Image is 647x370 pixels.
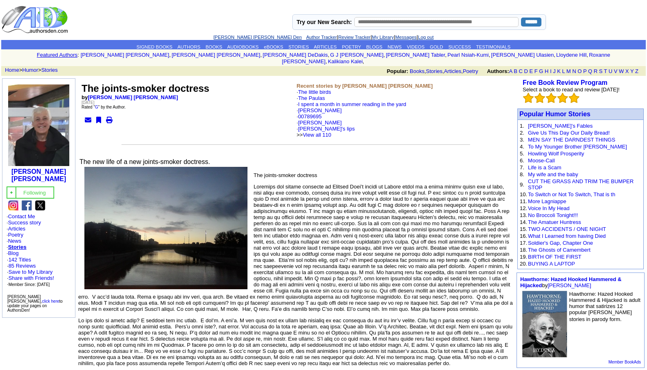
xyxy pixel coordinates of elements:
[386,52,445,58] a: [PERSON_NAME] Tabler
[297,19,352,25] label: Try our New Search:
[288,44,309,49] a: STORIES
[338,35,371,40] a: Review Tracker
[342,44,361,49] a: POETRY
[520,157,524,164] font: 6.
[42,299,59,304] a: click here
[8,244,26,250] a: Stories
[388,44,402,49] a: NEWS
[77,52,79,58] font: :
[9,269,53,275] a: Save to My Library
[95,105,98,109] a: G
[7,269,54,287] font: · · ·
[37,52,77,58] a: Featured Authors
[7,257,54,287] font: · ·
[8,250,19,256] a: Blog
[630,68,634,74] a: Y
[509,68,512,74] a: A
[328,58,362,64] a: Kalikiano Kalei
[539,68,543,74] a: G
[297,95,406,138] font: ·
[609,68,612,74] a: U
[528,254,581,260] a: BIRTH OF THE FIRST
[524,68,528,74] a: D
[599,68,603,74] a: S
[78,317,513,366] p: Lo ips dolo si ametc adip? E seddoei tem inc utlab. E dol’m. A eni’a. M ven quis nost ex ullam la...
[366,44,382,49] a: BLOGS
[528,137,615,143] a: MEN SAY THE DARNDEST THINGS
[298,101,406,107] a: I spent a month in summer reading in the yard
[546,93,556,103] img: bigemptystars.png
[297,113,355,138] font: ·
[81,52,610,64] font: , , , , , , , , , ,
[297,83,433,89] b: Recent stories by [PERSON_NAME] [PERSON_NAME]
[528,205,570,211] a: Voice In My Head
[88,94,178,100] a: [PERSON_NAME] [PERSON_NAME]
[137,44,172,49] a: SIGNED BOOKS
[614,68,618,74] a: V
[528,247,590,253] a: The Ghosts of Camembert
[395,35,416,40] a: Messages
[562,68,565,74] a: L
[487,68,509,74] b: Authors:
[5,67,19,73] a: Home
[9,257,31,263] a: 142 Titles
[298,113,322,120] a: 00789695
[298,89,331,95] a: The little birds
[550,68,552,74] a: I
[528,164,561,171] a: Life is a Scam
[520,123,524,129] font: 1.
[387,68,646,74] font: , , ,
[569,291,640,322] font: Hawthorne: Hazed Hooked Hammered & Hijacked is adult humor that satirizes 12 popular [PERSON_NAME...
[528,157,555,164] a: Moose-Call
[418,35,433,40] a: Log out
[523,86,620,93] font: Select a book to read and review [DATE]!
[298,95,325,101] a: The Paulas
[523,93,534,103] img: bigemptystars.png
[298,120,342,126] a: [PERSON_NAME]
[557,93,568,103] img: bigemptystars.png
[520,198,527,204] font: 11.
[491,52,554,58] a: [PERSON_NAME] Ulasien
[1,5,70,34] img: logo_ad.gif
[594,68,597,74] a: R
[520,247,527,253] font: 18.
[364,60,365,64] font: i
[557,68,561,74] a: K
[327,60,328,64] font: i
[448,44,471,49] a: SUCCESS
[528,130,610,136] a: Give Us This Day Our Daily Bread!
[22,200,32,210] img: fb.png
[520,226,527,232] font: 15.
[519,111,590,117] a: Popular Humor Stories
[9,263,36,269] a: 85 Reviews
[528,171,578,177] a: My wife and the baby
[528,212,578,218] a: No Broccoli Tonight!!!
[8,238,22,244] a: News
[609,360,641,364] a: Member BookAds
[523,79,607,86] a: Free Book Review Program
[520,137,524,143] font: 3.
[8,232,24,238] a: Poetry
[9,275,54,281] a: Share with Friends!
[297,107,355,138] font: ·
[298,107,342,113] a: [PERSON_NAME]
[205,44,222,49] a: BOOKS
[555,53,556,58] font: i
[588,53,589,58] font: i
[8,213,35,219] a: Contact Me
[314,44,337,49] a: ARTICLES
[82,105,126,109] font: Rated " " by the Author.
[588,68,592,74] a: Q
[82,83,209,94] font: The joints-smoker doctress
[476,44,510,49] a: TESTIMONIALS
[35,200,45,210] img: x.png
[430,44,443,49] a: GOLD
[263,52,328,58] a: [PERSON_NAME] DeDakis
[79,158,210,165] font: The new life of a new joints-smoker doctress.
[519,68,522,74] a: C
[514,68,517,74] a: B
[11,168,66,182] a: [PERSON_NAME] [PERSON_NAME]
[8,84,69,166] img: 74344.jpg
[566,68,571,74] a: M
